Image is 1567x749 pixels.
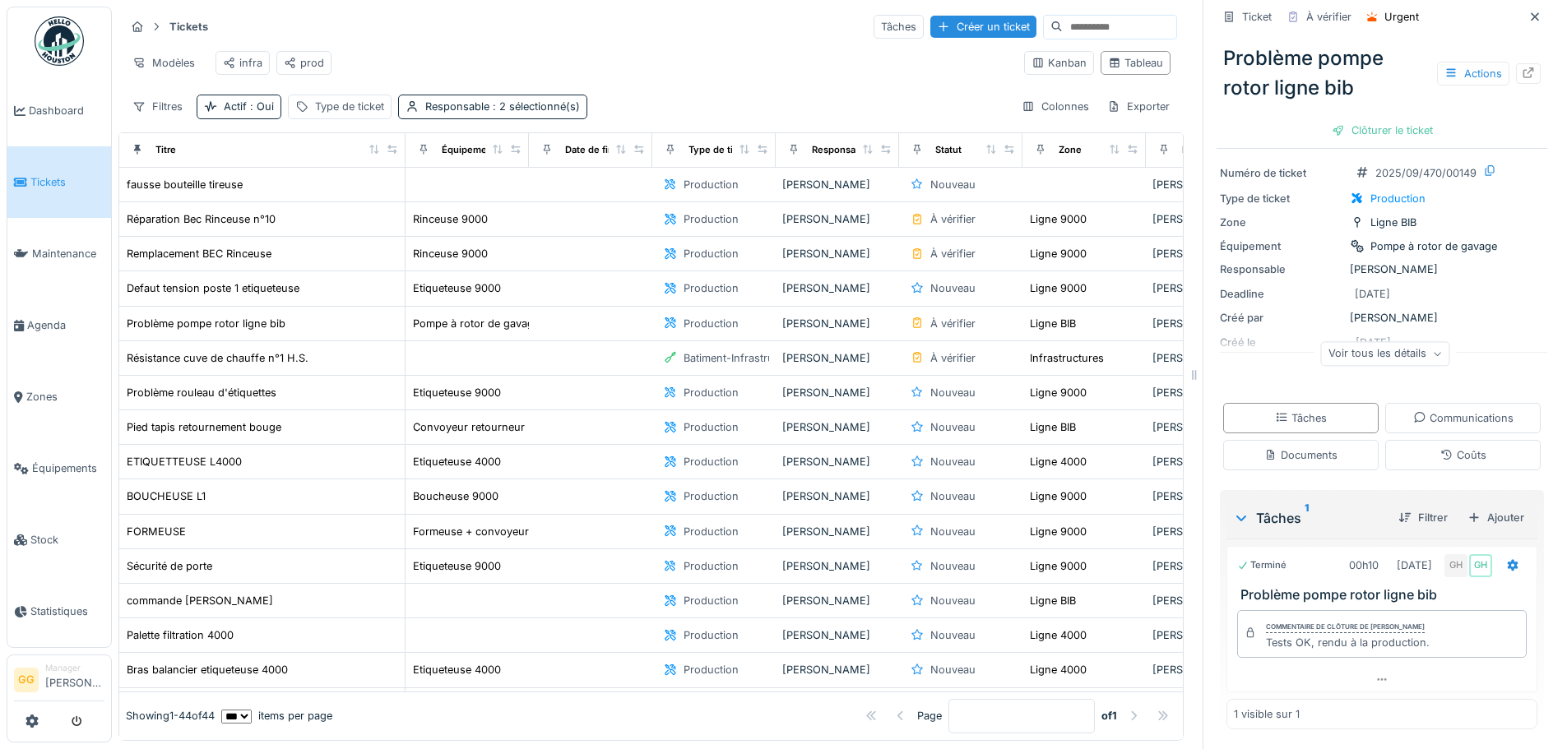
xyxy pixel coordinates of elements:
div: Type de ticket [1220,191,1343,206]
div: Nouveau [930,662,976,677]
div: Tableau [1108,55,1163,71]
div: Zone [1059,143,1082,157]
div: Production [684,488,739,504]
div: Nouveau [930,280,976,296]
div: [PERSON_NAME] [1152,558,1263,574]
span: Équipements [32,460,104,476]
div: Sécurité de porte [127,558,212,574]
div: Problème rouleau d'étiquettes [127,385,276,400]
div: [PERSON_NAME] [782,280,892,296]
div: prod [284,55,324,71]
div: Pompe à rotor de gavage [413,316,540,331]
div: Nouveau [930,488,976,504]
div: [PERSON_NAME] [1152,488,1263,504]
div: Ligne 4000 [1030,662,1087,677]
div: [PERSON_NAME] [782,662,892,677]
div: [PERSON_NAME] [782,593,892,608]
div: Problème pompe rotor ligne bib [127,316,285,331]
div: Production [684,280,739,296]
div: Etiqueteuse 4000 [413,662,501,677]
div: Réparation Bec Rinceuse n°10 [127,211,276,227]
div: [PERSON_NAME] [782,524,892,539]
div: [PERSON_NAME] [782,246,892,261]
div: Palette filtration 4000 [127,627,234,643]
div: [PERSON_NAME] [1220,310,1544,326]
div: Commentaire de clôture de [PERSON_NAME] [1266,622,1425,633]
div: Tâches [874,15,924,39]
div: Nouveau [930,419,976,435]
div: Nouveau [930,177,976,192]
div: Ligne BIB [1370,215,1416,230]
div: ETIQUETTEUSE L4000 [127,454,242,469]
div: Filtrer [1392,506,1454,529]
div: Production [684,454,739,469]
div: Etiqueteuse 4000 [413,454,501,469]
div: infra [223,55,262,71]
a: Agenda [7,289,111,361]
div: Production [684,627,739,643]
span: Zones [26,389,104,405]
div: Responsable [812,143,869,157]
div: Tests OK, rendu à la production. [1266,635,1430,650]
div: Ticket [1242,9,1272,25]
div: Ligne BIB [1030,593,1076,608]
div: Ligne 9000 [1030,211,1087,227]
div: [PERSON_NAME] [1152,662,1263,677]
div: Production [1370,191,1426,206]
div: Ligne 4000 [1030,454,1087,469]
strong: Tickets [163,19,215,35]
div: Page [917,708,942,724]
div: BOUCHEUSE L1 [127,488,206,504]
div: Manager [45,662,104,674]
div: Rinceuse 9000 [413,246,488,261]
div: [PERSON_NAME] [1152,350,1263,366]
a: Équipements [7,432,111,504]
span: Dashboard [29,103,104,118]
div: Ligne 9000 [1030,246,1087,261]
div: Demandé par [1182,143,1241,157]
div: [PERSON_NAME] [1152,280,1263,296]
div: Nouveau [930,627,976,643]
div: Équipement [442,143,496,157]
span: Stock [30,532,104,548]
div: Nouveau [930,385,976,400]
div: Production [684,385,739,400]
sup: 1 [1305,508,1309,528]
div: 1 visible sur 1 [1234,706,1300,722]
div: [DATE] [1397,557,1432,573]
div: Etiqueteuse 9000 [413,280,501,296]
div: Nouveau [930,558,976,574]
div: Production [684,177,739,192]
div: [PERSON_NAME] [1152,316,1263,331]
div: [PERSON_NAME] [1152,627,1263,643]
div: Production [684,211,739,227]
div: Ligne BIB [1030,419,1076,435]
div: [PERSON_NAME] [782,316,892,331]
div: [PERSON_NAME] [782,211,892,227]
div: fausse bouteille tireuse [127,177,243,192]
div: Nouveau [930,524,976,539]
div: Voir tous les détails [1321,342,1450,366]
span: Agenda [27,317,104,333]
div: Actif [224,99,274,114]
div: Kanban [1032,55,1087,71]
div: Résistance cuve de chauffe n°1 H.S. [127,350,308,366]
a: Zones [7,361,111,432]
div: Ligne 4000 [1030,627,1087,643]
div: Créer un ticket [930,16,1036,38]
div: Production [684,419,739,435]
div: [PERSON_NAME] [1152,246,1263,261]
div: Type de ticket [688,143,753,157]
div: GH [1444,554,1467,577]
div: À vérifier [1306,9,1351,25]
div: [PERSON_NAME] [782,177,892,192]
a: Stock [7,504,111,576]
div: Problème pompe rotor ligne bib [1217,37,1547,109]
div: [PERSON_NAME] [782,419,892,435]
div: Filtres [125,95,190,118]
div: Production [684,246,739,261]
div: Modèles [125,51,202,75]
div: Showing 1 - 44 of 44 [126,708,215,724]
div: Production [684,524,739,539]
div: Production [684,593,739,608]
